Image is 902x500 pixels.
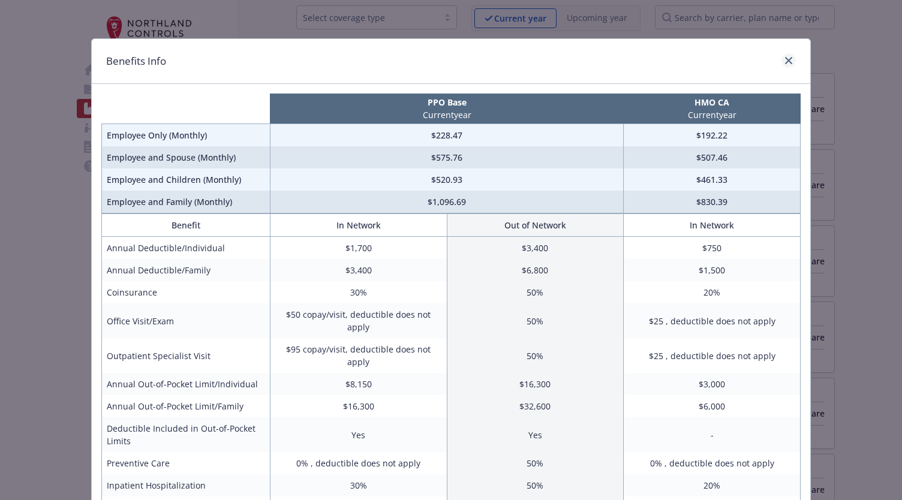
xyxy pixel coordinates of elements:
[624,373,801,395] td: $3,000
[270,124,623,147] td: $228.47
[447,237,624,260] td: $3,400
[102,373,270,395] td: Annual Out-of-Pocket Limit/Individual
[102,214,270,237] th: Benefit
[102,474,270,496] td: Inpatient Hospitalization
[624,338,801,373] td: $25 , deductible does not apply
[102,237,270,260] td: Annual Deductible/Individual
[447,417,624,452] td: Yes
[102,417,270,452] td: Deductible Included in Out-of-Pocket Limits
[447,474,624,496] td: 50%
[624,281,801,303] td: 20%
[624,452,801,474] td: 0% , deductible does not apply
[624,237,801,260] td: $750
[102,281,270,303] td: Coinsurance
[447,281,624,303] td: 50%
[270,168,623,191] td: $520.93
[624,191,801,213] td: $830.39
[624,259,801,281] td: $1,500
[624,124,801,147] td: $192.22
[102,259,270,281] td: Annual Deductible/Family
[624,146,801,168] td: $507.46
[270,281,447,303] td: 30%
[102,452,270,474] td: Preventive Care
[624,474,801,496] td: 20%
[102,94,270,124] th: intentionally left blank
[270,259,447,281] td: $3,400
[270,474,447,496] td: 30%
[626,109,798,121] p: Current year
[447,303,624,338] td: 50%
[102,303,270,338] td: Office Visit/Exam
[447,338,624,373] td: 50%
[447,373,624,395] td: $16,300
[272,109,621,121] p: Current year
[102,146,270,168] td: Employee and Spouse (Monthly)
[270,146,623,168] td: $575.76
[447,259,624,281] td: $6,800
[102,338,270,373] td: Outpatient Specialist Visit
[106,53,166,69] h1: Benefits Info
[270,191,623,213] td: $1,096.69
[102,395,270,417] td: Annual Out-of-Pocket Limit/Family
[272,96,621,109] p: PPO Base
[270,338,447,373] td: $95 copay/visit, deductible does not apply
[270,214,447,237] th: In Network
[624,303,801,338] td: $25 , deductible does not apply
[270,303,447,338] td: $50 copay/visit, deductible does not apply
[102,124,270,147] td: Employee Only (Monthly)
[102,168,270,191] td: Employee and Children (Monthly)
[270,373,447,395] td: $8,150
[624,395,801,417] td: $6,000
[447,452,624,474] td: 50%
[624,168,801,191] td: $461.33
[270,417,447,452] td: Yes
[447,395,624,417] td: $32,600
[102,191,270,213] td: Employee and Family (Monthly)
[270,237,447,260] td: $1,700
[781,53,796,68] a: close
[624,417,801,452] td: -
[270,452,447,474] td: 0% , deductible does not apply
[624,214,801,237] th: In Network
[447,214,624,237] th: Out of Network
[626,96,798,109] p: HMO CA
[270,395,447,417] td: $16,300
